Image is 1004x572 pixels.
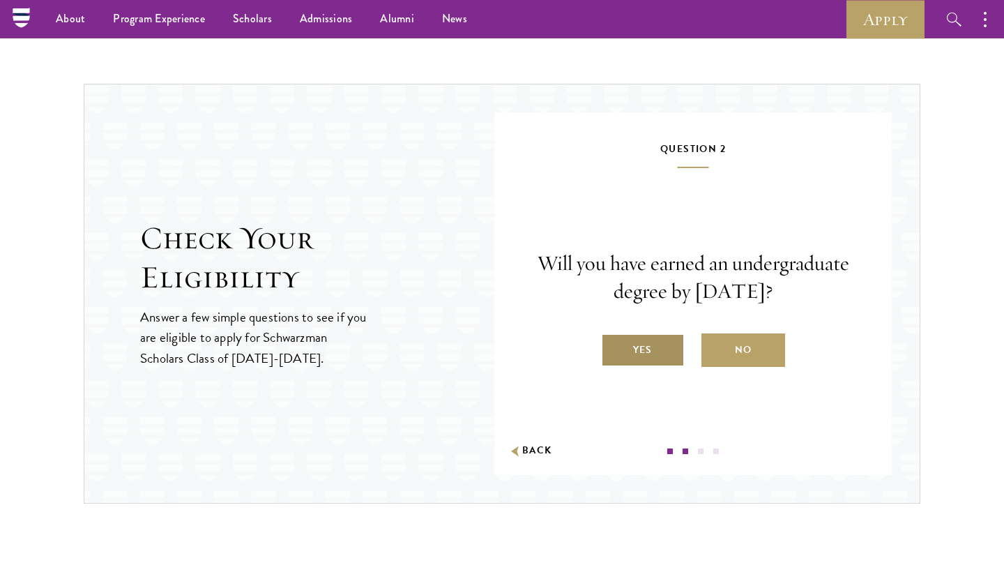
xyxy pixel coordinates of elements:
h2: Check Your Eligibility [140,219,494,297]
p: Answer a few simple questions to see if you are eligible to apply for Schwarzman Scholars Class o... [140,307,368,368]
h5: Question 2 [536,140,850,168]
label: No [701,333,785,367]
label: Yes [601,333,685,367]
p: Will you have earned an undergraduate degree by [DATE]? [536,250,850,306]
button: Back [508,444,552,458]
